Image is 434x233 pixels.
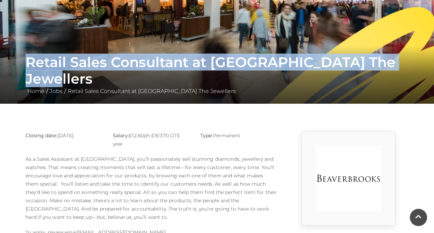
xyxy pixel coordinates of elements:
[200,131,277,140] p: Permanent
[26,131,103,140] p: [DATE]
[113,131,190,148] p: £12.60ph £16'370 OTE year
[113,132,129,139] strong: Salary:
[66,88,238,94] a: Retail Sales Consultant at [GEOGRAPHIC_DATA] The Jewellers
[48,88,64,94] a: Jobs
[316,146,381,211] img: 9_1554819311_aehn.png
[26,54,409,87] h1: Retail Sales Consultant at [GEOGRAPHIC_DATA] The Jewellers
[20,54,414,95] div: / /
[26,155,278,221] p: As a Sales Assistant at [GEOGRAPHIC_DATA], you’ll passionately sell stunning diamonds, jewellery ...
[26,132,57,139] strong: Closing date:
[26,88,46,94] a: Home
[200,132,213,139] strong: Type:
